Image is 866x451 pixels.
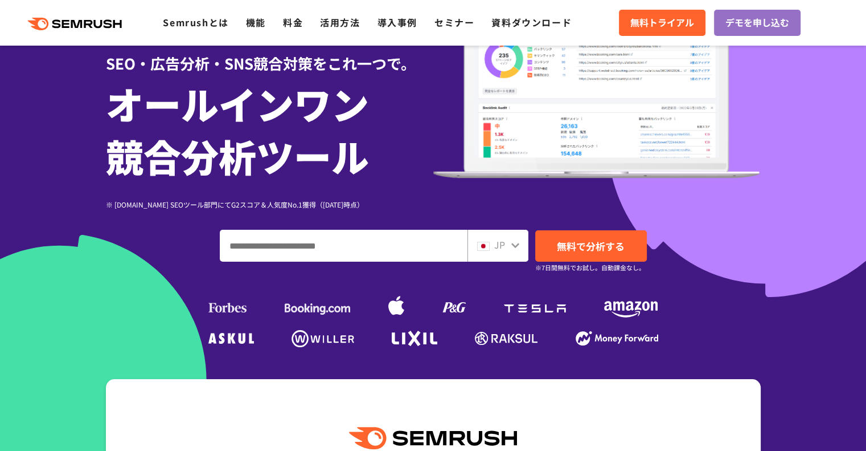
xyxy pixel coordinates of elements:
[377,15,417,29] a: 導入事例
[246,15,266,29] a: 機能
[320,15,360,29] a: 活用方法
[535,230,647,262] a: 無料で分析する
[535,262,645,273] small: ※7日間無料でお試し。自動課金なし。
[106,199,433,210] div: ※ [DOMAIN_NAME] SEOツール部門にてG2スコア＆人気度No.1獲得（[DATE]時点）
[491,15,572,29] a: 資料ダウンロード
[630,15,694,30] span: 無料トライアル
[557,239,625,253] span: 無料で分析する
[283,15,303,29] a: 料金
[220,230,467,261] input: ドメイン、キーワードまたはURLを入力してください
[106,77,433,182] h1: オールインワン 競合分析ツール
[106,35,433,74] div: SEO・広告分析・SNS競合対策をこれ一つで。
[725,15,789,30] span: デモを申し込む
[714,10,801,36] a: デモを申し込む
[619,10,705,36] a: 無料トライアル
[434,15,474,29] a: セミナー
[349,427,516,449] img: Semrush
[494,238,505,251] span: JP
[163,15,228,29] a: Semrushとは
